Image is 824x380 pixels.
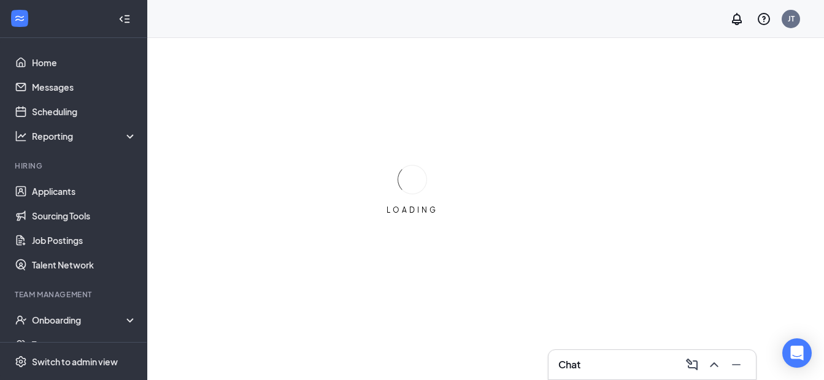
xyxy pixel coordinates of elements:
button: ComposeMessage [682,355,702,374]
svg: Collapse [118,13,131,25]
div: Hiring [15,161,134,171]
svg: Notifications [730,12,744,26]
svg: WorkstreamLogo [13,12,26,25]
svg: UserCheck [15,314,27,326]
svg: QuestionInfo [757,12,771,26]
a: Messages [32,75,137,99]
div: Open Intercom Messenger [782,338,812,368]
svg: ChevronUp [707,357,722,372]
a: Job Postings [32,228,137,253]
h3: Chat [558,358,580,371]
div: Switch to admin view [32,355,118,368]
svg: Minimize [729,357,744,372]
div: JT [788,13,795,24]
a: Team [32,332,137,357]
div: Onboarding [32,314,126,326]
div: Reporting [32,130,137,142]
svg: Analysis [15,130,27,142]
button: ChevronUp [704,355,724,374]
a: Home [32,50,137,75]
svg: ComposeMessage [685,357,699,372]
a: Sourcing Tools [32,203,137,228]
a: Talent Network [32,253,137,277]
div: Team Management [15,289,134,300]
a: Applicants [32,179,137,203]
svg: Settings [15,355,27,368]
a: Scheduling [32,99,137,124]
div: LOADING [382,205,443,215]
button: Minimize [726,355,746,374]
